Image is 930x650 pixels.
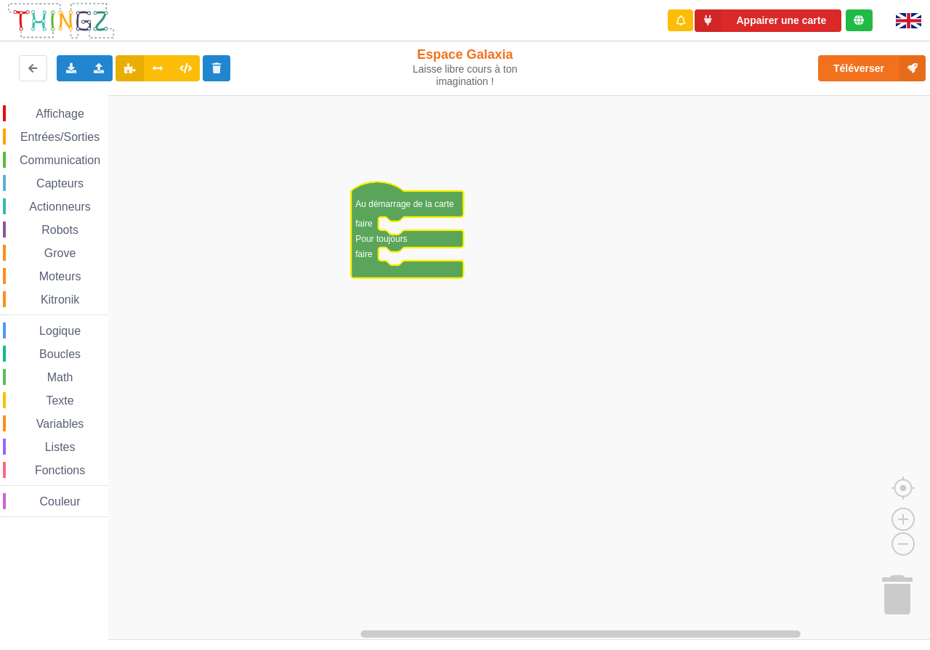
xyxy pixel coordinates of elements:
span: Actionneurs [27,200,93,213]
button: Téléverser [818,55,926,81]
img: gb.png [896,13,921,28]
text: faire [355,218,373,228]
div: Espace Galaxia [387,46,543,88]
span: Affichage [33,107,86,120]
span: Logique [37,325,83,337]
span: Fonctions [33,464,87,476]
span: Entrées/Sorties [18,131,102,143]
span: Capteurs [34,177,86,190]
span: Kitronik [39,293,81,306]
span: Variables [34,418,86,430]
text: Au démarrage de la carte [355,198,454,208]
span: Robots [39,224,81,236]
span: Communication [17,154,102,166]
div: Laisse libre cours à ton imagination ! [387,63,543,88]
button: Appairer une carte [695,9,841,32]
img: thingz_logo.png [7,1,116,40]
span: Boucles [37,348,83,360]
text: faire [355,248,373,259]
text: Pour toujours [355,233,407,243]
div: Tu es connecté au serveur de création de Thingz [846,9,873,31]
span: Couleur [38,495,83,508]
span: Moteurs [37,270,84,283]
span: Texte [44,394,76,407]
span: Grove [42,247,78,259]
span: Math [45,371,76,383]
span: Listes [43,441,78,453]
